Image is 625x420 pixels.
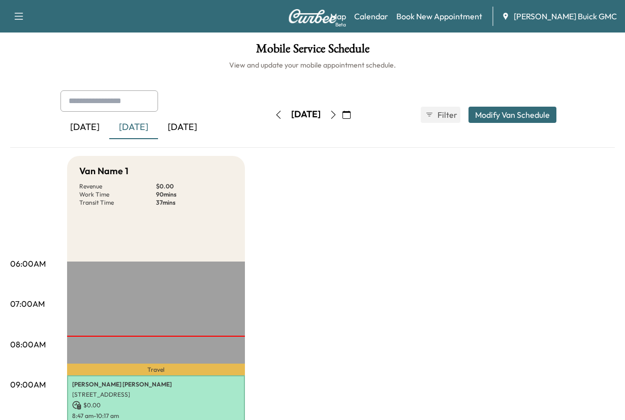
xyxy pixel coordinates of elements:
[79,190,156,199] p: Work Time
[10,298,45,310] p: 07:00AM
[79,164,129,178] h5: Van Name 1
[72,412,240,420] p: 8:47 am - 10:17 am
[72,380,240,389] p: [PERSON_NAME] [PERSON_NAME]
[67,364,245,375] p: Travel
[10,257,46,270] p: 06:00AM
[514,10,617,22] span: [PERSON_NAME] Buick GMC
[60,116,109,139] div: [DATE]
[79,182,156,190] p: Revenue
[10,338,46,350] p: 08:00AM
[468,107,556,123] button: Modify Van Schedule
[79,199,156,207] p: Transit Time
[330,10,346,22] a: MapBeta
[10,60,615,70] h6: View and update your mobile appointment schedule.
[438,109,456,121] span: Filter
[288,9,337,23] img: Curbee Logo
[354,10,388,22] a: Calendar
[109,116,158,139] div: [DATE]
[10,43,615,60] h1: Mobile Service Schedule
[72,401,240,410] p: $ 0.00
[156,190,233,199] p: 90 mins
[335,21,346,28] div: Beta
[72,391,240,399] p: [STREET_ADDRESS]
[158,116,207,139] div: [DATE]
[421,107,460,123] button: Filter
[156,182,233,190] p: $ 0.00
[10,378,46,391] p: 09:00AM
[396,10,482,22] a: Book New Appointment
[291,108,321,121] div: [DATE]
[156,199,233,207] p: 37 mins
